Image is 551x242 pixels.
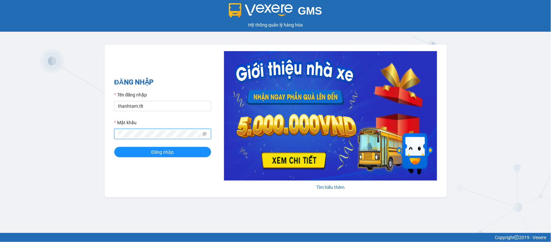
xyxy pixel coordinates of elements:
[5,234,546,241] div: Copyright 2019 - Vexere
[229,10,322,15] a: GMS
[202,132,207,136] span: eye-invisible
[2,21,549,28] div: Hệ thống quản lý hàng hóa
[114,119,137,126] label: Mật khẩu
[229,3,293,17] img: logo 2
[114,77,211,88] h2: ĐĂNG NHẬP
[114,101,211,111] input: Tên đăng nhập
[224,51,437,181] img: banner-0
[151,148,174,156] span: Đăng nhập
[118,130,201,137] input: Mật khẩu
[114,147,211,157] button: Đăng nhập
[298,5,322,17] span: GMS
[114,91,147,98] label: Tên đăng nhập
[515,235,519,240] span: copyright
[224,184,437,191] div: Tìm hiểu thêm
